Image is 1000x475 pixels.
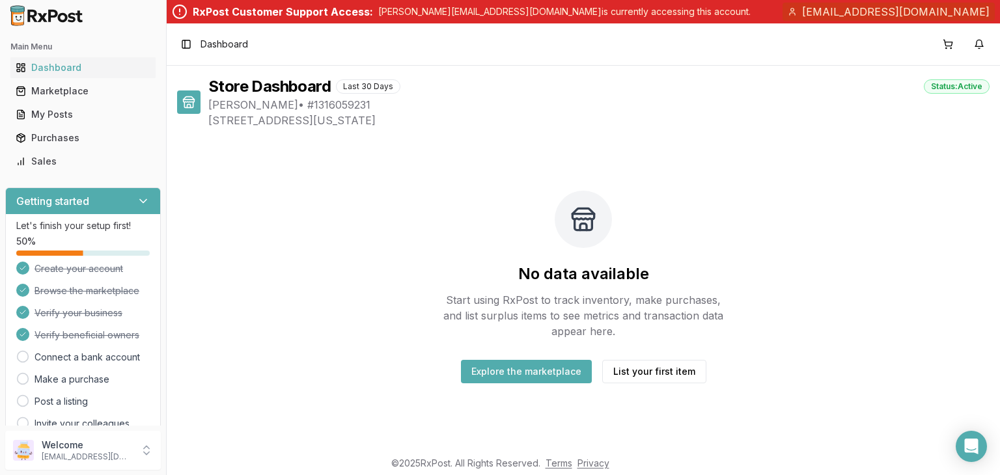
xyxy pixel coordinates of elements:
[16,108,150,121] div: My Posts
[201,38,248,51] nav: breadcrumb
[16,155,150,168] div: Sales
[42,439,132,452] p: Welcome
[5,81,161,102] button: Marketplace
[35,351,140,364] a: Connect a bank account
[35,373,109,386] a: Make a purchase
[546,457,572,468] a: Terms
[35,284,139,297] span: Browse the marketplace
[802,4,990,20] span: [EMAIL_ADDRESS][DOMAIN_NAME]
[35,306,122,319] span: Verify your business
[10,150,156,173] a: Sales
[5,128,161,148] button: Purchases
[378,5,751,18] p: [PERSON_NAME][EMAIL_ADDRESS][DOMAIN_NAME] is currently accessing this account.
[602,360,706,383] button: List your first item
[577,457,609,468] a: Privacy
[10,79,156,103] a: Marketplace
[336,79,400,94] div: Last 30 Days
[42,452,132,462] p: [EMAIL_ADDRESS][DOMAIN_NAME]
[35,329,139,342] span: Verify beneficial owners
[16,193,89,209] h3: Getting started
[16,219,150,232] p: Let's finish your setup first!
[437,292,729,339] p: Start using RxPost to track inventory, make purchases, and list surplus items to see metrics and ...
[956,431,987,462] div: Open Intercom Messenger
[5,57,161,78] button: Dashboard
[193,4,373,20] div: RxPost Customer Support Access:
[5,104,161,125] button: My Posts
[16,235,36,248] span: 50 %
[16,131,150,144] div: Purchases
[208,113,990,128] span: [STREET_ADDRESS][US_STATE]
[924,79,990,94] div: Status: Active
[35,395,88,408] a: Post a listing
[35,262,123,275] span: Create your account
[208,97,990,113] span: [PERSON_NAME] • # 1316059231
[5,5,89,26] img: RxPost Logo
[10,42,156,52] h2: Main Menu
[16,85,150,98] div: Marketplace
[35,417,130,430] a: Invite your colleagues
[518,264,649,284] h2: No data available
[10,126,156,150] a: Purchases
[201,38,248,51] span: Dashboard
[13,440,34,461] img: User avatar
[10,103,156,126] a: My Posts
[208,76,331,97] h1: Store Dashboard
[461,360,592,383] button: Explore the marketplace
[10,56,156,79] a: Dashboard
[5,151,161,172] button: Sales
[16,61,150,74] div: Dashboard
